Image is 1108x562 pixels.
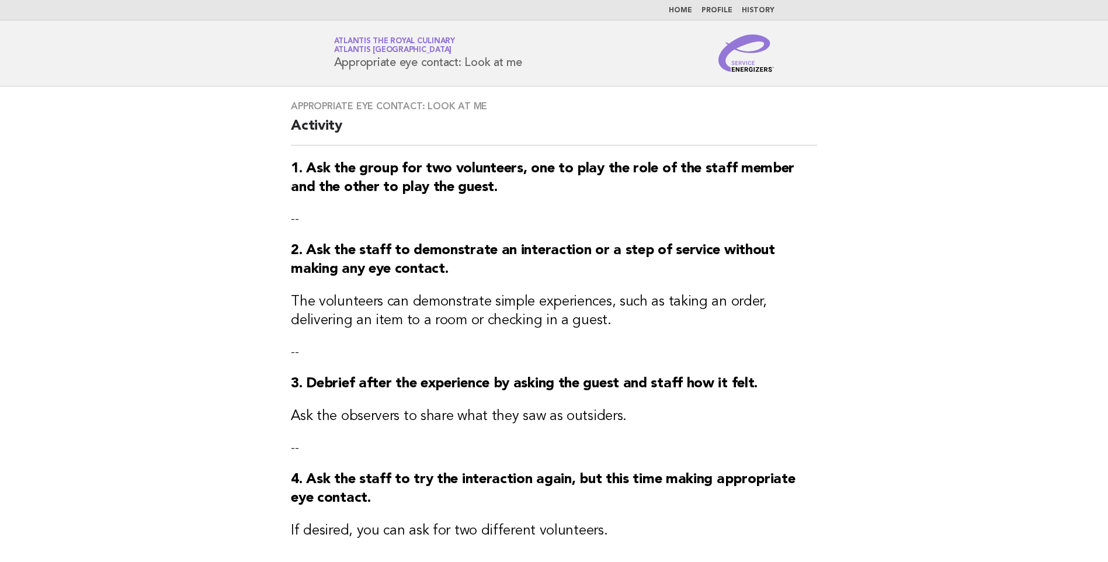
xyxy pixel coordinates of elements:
[291,407,817,426] h3: Ask the observers to share what they saw as outsiders.
[291,440,817,456] p: --
[701,7,732,14] a: Profile
[291,473,795,505] strong: 4. Ask the staff to try the interaction again, but this time making appropriate eye contact.
[291,522,817,540] h3: If desired, you can ask for two different volunteers.
[334,38,522,68] h1: Appropriate eye contact: Look at me
[334,47,452,54] span: Atlantis [GEOGRAPHIC_DATA]
[718,34,774,72] img: Service Energizers
[291,211,817,227] p: --
[291,117,817,145] h2: Activity
[742,7,774,14] a: History
[291,293,817,330] h3: The volunteers can demonstrate simple experiences, such as taking an order, delivering an item to...
[291,377,758,391] strong: 3. Debrief after the experience by asking the guest and staff how it felt.
[291,244,775,276] strong: 2. Ask the staff to demonstrate an interaction or a step of service without making any eye contact.
[334,37,455,54] a: Atlantis the Royal CulinaryAtlantis [GEOGRAPHIC_DATA]
[291,344,817,360] p: --
[669,7,692,14] a: Home
[291,100,817,112] h3: Appropriate eye contact: Look at me
[291,162,794,195] strong: 1. Ask the group for two volunteers, one to play the role of the staff member and the other to pl...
